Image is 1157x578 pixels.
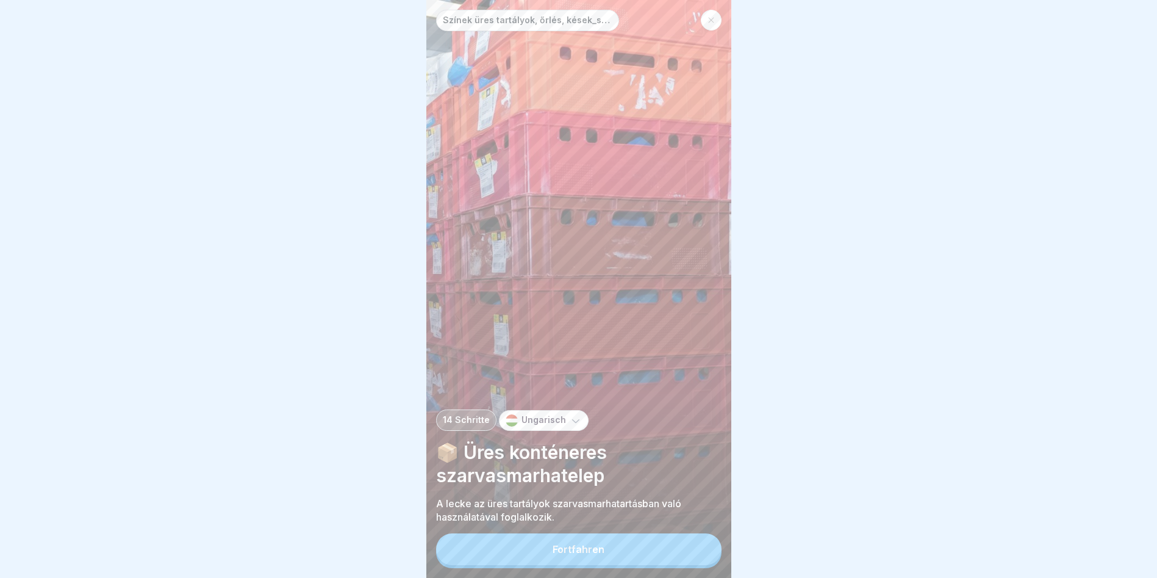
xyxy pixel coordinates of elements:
[436,497,722,524] p: A lecke az üres tartályok szarvasmarhatartásban való használatával foglalkozik.
[436,441,722,487] p: 📦 Üres konténeres szarvasmarhatelep
[443,15,612,26] p: Színek üres tartályok, őrlés, kések_szarvasmarhatelep
[436,533,722,565] button: Fortfahren
[553,544,604,555] div: Fortfahren
[443,415,490,425] p: 14 Schritte
[521,415,566,425] p: Ungarisch
[506,414,518,427] img: hu.svg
